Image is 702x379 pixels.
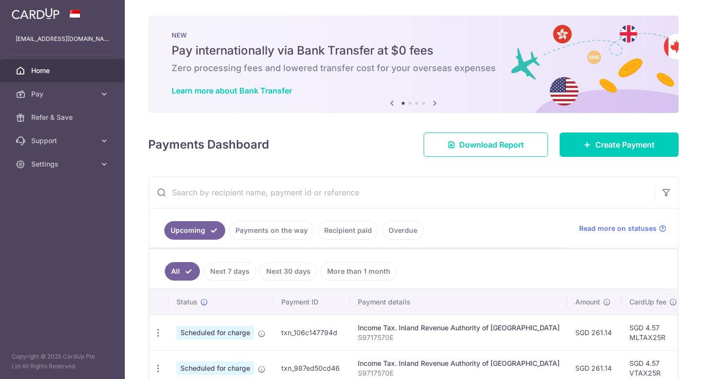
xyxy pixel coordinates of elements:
[204,262,256,281] a: Next 7 days
[176,326,254,340] span: Scheduled for charge
[260,262,317,281] a: Next 30 days
[424,133,548,157] a: Download Report
[31,89,96,99] span: Pay
[273,289,350,315] th: Payment ID
[350,289,567,315] th: Payment details
[560,133,679,157] a: Create Payment
[31,113,96,122] span: Refer & Save
[31,159,96,169] span: Settings
[172,62,655,74] h6: Zero processing fees and lowered transfer cost for your overseas expenses
[567,315,622,350] td: SGD 261.14
[622,315,685,350] td: SGD 4.57 MLTAX25R
[229,221,314,240] a: Payments on the way
[321,262,397,281] a: More than 1 month
[176,297,197,307] span: Status
[31,66,96,76] span: Home
[148,136,269,153] h4: Payments Dashboard
[172,43,655,58] h5: Pay internationally via Bank Transfer at $0 fees
[358,368,560,378] p: S9717570E
[318,221,378,240] a: Recipient paid
[165,262,200,281] a: All
[273,315,350,350] td: txn_106c147794d
[459,139,524,151] span: Download Report
[31,136,96,146] span: Support
[172,86,292,95] a: Learn more about Bank Transfer
[358,323,560,333] div: Income Tax. Inland Revenue Authority of [GEOGRAPHIC_DATA]
[639,350,692,374] iframe: Opens a widget where you can find more information
[149,177,655,208] input: Search by recipient name, payment id or reference
[358,333,560,342] p: S9717570E
[176,361,254,375] span: Scheduled for charge
[579,224,666,233] a: Read more on statuses
[575,297,600,307] span: Amount
[595,139,655,151] span: Create Payment
[12,8,59,19] img: CardUp
[172,31,655,39] p: NEW
[629,297,666,307] span: CardUp fee
[16,34,109,44] p: [EMAIL_ADDRESS][DOMAIN_NAME]
[148,16,679,113] img: Bank transfer banner
[358,359,560,368] div: Income Tax. Inland Revenue Authority of [GEOGRAPHIC_DATA]
[579,224,657,233] span: Read more on statuses
[382,221,424,240] a: Overdue
[164,221,225,240] a: Upcoming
